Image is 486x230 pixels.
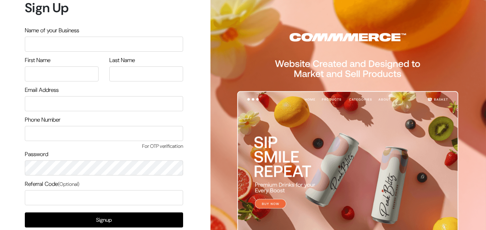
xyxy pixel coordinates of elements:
span: For OTP verification [25,142,183,150]
label: Phone Number [25,116,60,124]
label: Name of your Business [25,26,79,35]
label: Email Address [25,86,59,94]
label: First Name [25,56,50,65]
label: Last Name [109,56,135,65]
span: (Optional) [58,181,80,187]
label: Referral Code [25,180,80,188]
button: Signup [25,212,183,227]
label: Password [25,150,48,159]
